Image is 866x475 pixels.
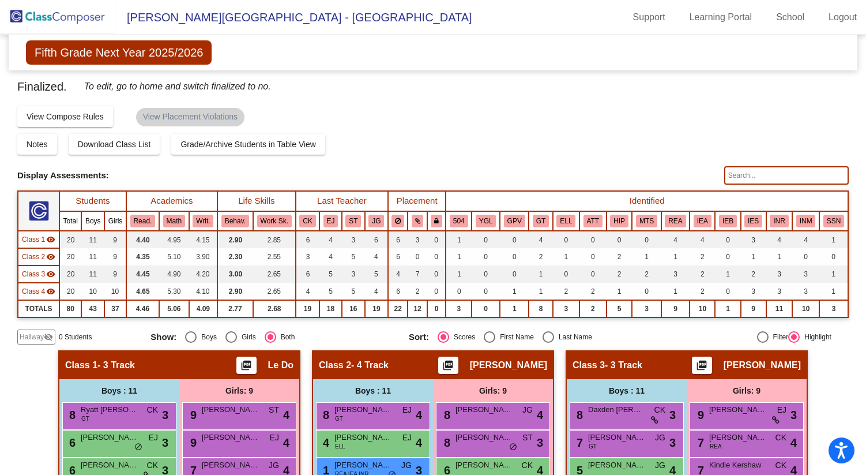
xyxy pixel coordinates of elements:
[159,265,189,283] td: 4.90
[126,265,159,283] td: 4.45
[472,283,500,300] td: 0
[632,248,661,265] td: 1
[365,283,388,300] td: 4
[553,211,579,231] th: English Language Learner
[388,211,408,231] th: Keep away students
[69,134,160,155] button: Download Class List
[408,211,427,231] th: Keep with students
[427,211,446,231] th: Keep with teacher
[18,300,59,317] td: TOTALS
[690,300,715,317] td: 10
[20,332,44,342] span: Hallway
[323,215,338,227] button: EJ
[296,283,319,300] td: 4
[529,211,552,231] th: Gifted and Talented
[583,215,603,227] button: ATT
[441,409,450,421] span: 8
[579,211,607,231] th: Attendance Issues
[724,360,801,371] span: [PERSON_NAME]
[715,283,740,300] td: 0
[819,265,848,283] td: 1
[388,231,408,248] td: 6
[694,215,711,227] button: IEA
[476,215,496,227] button: YGL
[217,300,253,317] td: 2.77
[27,140,48,149] span: Notes
[257,215,292,227] button: Work Sk.
[661,231,690,248] td: 4
[792,248,819,265] td: 0
[253,231,296,248] td: 2.85
[766,231,792,248] td: 4
[365,300,388,317] td: 19
[438,357,458,374] button: Print Students Details
[159,300,189,317] td: 5.06
[136,108,244,126] mat-chip: View Placement Violations
[104,300,126,317] td: 37
[81,211,104,231] th: Boys
[81,404,138,416] span: Ryatt [PERSON_NAME]
[342,283,365,300] td: 5
[661,248,690,265] td: 1
[104,283,126,300] td: 10
[529,248,552,265] td: 2
[408,231,427,248] td: 3
[573,360,605,371] span: Class 3
[715,248,740,265] td: 0
[529,300,552,317] td: 8
[18,283,59,300] td: Sarah McDonald - 3 Track
[472,300,500,317] td: 0
[766,300,792,317] td: 11
[574,409,583,421] span: 8
[189,248,217,265] td: 3.90
[296,248,319,265] td: 3
[269,404,279,416] span: ST
[345,215,361,227] button: ST
[17,170,109,181] span: Display Assessments:
[661,265,690,283] td: 3
[607,211,632,231] th: Highly Involved Parent
[97,360,135,371] span: - 3 Track
[588,404,646,416] span: Daxden [PERSON_NAME]
[81,283,104,300] td: 10
[334,404,392,416] span: [PERSON_NAME]
[446,265,472,283] td: 1
[819,300,848,317] td: 3
[800,332,831,342] div: Highlight
[715,300,740,317] td: 1
[59,283,81,300] td: 20
[529,265,552,283] td: 1
[741,231,766,248] td: 3
[792,211,819,231] th: Intervention-Currently In Math Intervention
[446,211,472,231] th: 504 Plan
[59,231,81,248] td: 20
[579,231,607,248] td: 0
[455,404,513,416] span: [PERSON_NAME]
[388,300,408,317] td: 22
[690,231,715,248] td: 4
[416,406,422,424] span: 4
[695,360,709,376] mat-icon: picture_as_pdf
[163,215,185,227] button: Math
[610,215,628,227] button: HIP
[319,300,342,317] td: 18
[537,406,543,424] span: 4
[342,231,365,248] td: 3
[715,231,740,248] td: 0
[217,265,253,283] td: 3.00
[533,215,549,227] button: GT
[388,283,408,300] td: 6
[342,300,365,317] td: 16
[819,8,866,27] a: Logout
[741,248,766,265] td: 1
[202,404,259,416] span: [PERSON_NAME]
[607,248,632,265] td: 2
[150,332,176,342] span: Show:
[579,300,607,317] td: 2
[769,332,789,342] div: Filter
[126,283,159,300] td: 4.65
[770,215,788,227] button: INR
[236,357,257,374] button: Print Students Details
[46,270,55,279] mat-icon: visibility
[446,191,848,211] th: Identified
